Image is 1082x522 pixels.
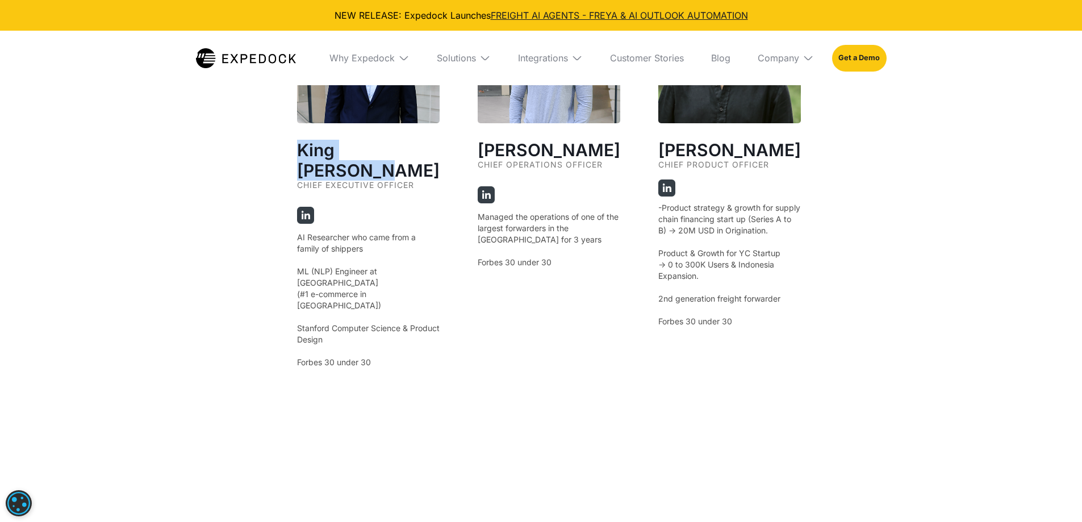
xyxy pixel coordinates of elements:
[297,181,440,200] div: Chief Executive Officer
[437,52,476,64] div: Solutions
[518,52,568,64] div: Integrations
[832,45,886,71] a: Get a Demo
[702,31,740,85] a: Blog
[9,9,1073,22] div: NEW RELEASE: Expedock Launches
[329,52,395,64] div: Why Expedock
[509,31,592,85] div: Integrations
[478,140,620,160] h3: [PERSON_NAME]
[491,10,748,21] a: FREIGHT AI AGENTS - FREYA & AI OUTLOOK AUTOMATION
[320,31,419,85] div: Why Expedock
[658,160,801,179] div: Chief Product Officer
[297,140,440,181] h2: King [PERSON_NAME]
[601,31,693,85] a: Customer Stories
[658,140,801,160] h3: [PERSON_NAME]
[297,232,440,368] p: AI Researcher who came from a family of shippers ‍ ML (NLP) Engineer at [GEOGRAPHIC_DATA] (#1 e-c...
[878,390,1082,522] iframe: Chat Widget
[478,211,620,268] p: Managed the operations of one of the largest forwarders in the [GEOGRAPHIC_DATA] for 3 years Forb...
[749,31,823,85] div: Company
[758,52,799,64] div: Company
[658,202,801,327] p: -Product strategy & growth for supply chain financing start up (Series A to B) -> 20M USD in Orig...
[478,160,620,179] div: Chief Operations Officer
[428,31,500,85] div: Solutions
